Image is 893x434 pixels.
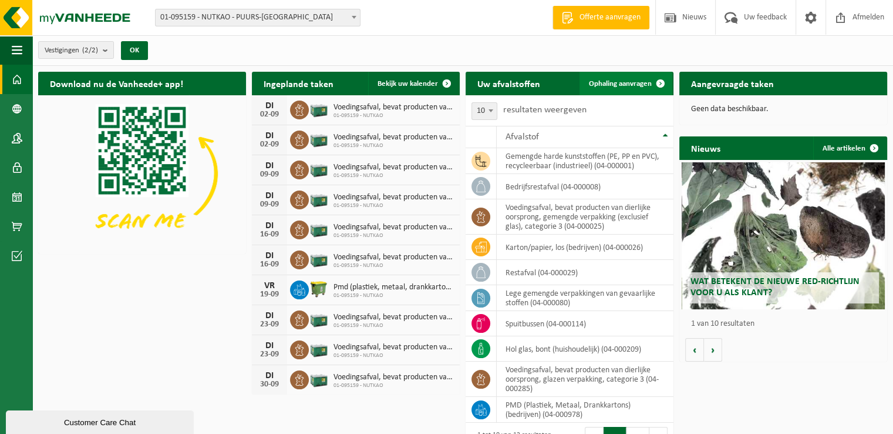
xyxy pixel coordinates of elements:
[156,9,360,26] span: 01-095159 - NUTKAO - PUURS-SINT-AMANDS
[690,277,860,298] span: Wat betekent de nieuwe RED-richtlijn voor u als klant?
[506,132,539,142] span: Afvalstof
[333,172,454,179] span: 01-095159 - NUTKAO
[466,72,552,95] h2: Uw afvalstoffen
[258,201,281,209] div: 09-09
[258,311,281,321] div: DI
[38,95,246,252] img: Download de VHEPlus App
[333,163,454,172] span: Voedingsafval, bevat producten van dierlijke oorsprong, gemengde verpakking (exc...
[258,350,281,359] div: 23-09
[309,279,329,299] img: WB-1100-HPE-GN-50
[333,352,454,359] span: 01-095159 - NUTKAO
[685,338,704,362] button: Vorige
[589,80,652,88] span: Ophaling aanvragen
[309,249,329,269] img: PB-LB-0680-HPE-GN-01
[333,343,454,352] span: Voedingsafval, bevat producten van dierlijke oorsprong, glazen verpakking, categ...
[333,202,454,209] span: 01-095159 - NUTKAO
[6,408,196,434] iframe: chat widget
[333,193,454,202] span: Voedingsafval, bevat producten van dierlijke oorsprong, glazen verpakking, categ...
[309,369,329,389] img: PB-LB-0680-HPE-GN-01
[258,101,281,111] div: DI
[333,253,454,262] span: Voedingsafval, bevat producten van dierlijke oorsprong, glazen verpakking, categ...
[45,42,98,59] span: Vestigingen
[258,141,281,149] div: 02-09
[309,99,329,119] img: PB-LB-0680-HPE-GN-01
[333,313,454,322] span: Voedingsafval, bevat producten van dierlijke oorsprong, gemengde verpakking (exc...
[38,72,195,95] h2: Download nu de Vanheede+ app!
[258,281,281,291] div: VR
[497,235,673,260] td: karton/papier, los (bedrijven) (04-000026)
[155,9,360,26] span: 01-095159 - NUTKAO - PUURS-SINT-AMANDS
[577,12,643,24] span: Offerte aanvragen
[258,380,281,389] div: 30-09
[679,72,786,95] h2: Aangevraagde taken
[497,362,673,397] td: voedingsafval, bevat producten van dierlijke oorsprong, glazen verpakking, categorie 3 (04-000285)
[679,136,732,159] h2: Nieuws
[309,129,329,149] img: PB-LB-0680-HPE-GN-01
[258,191,281,201] div: DI
[333,283,454,292] span: Pmd (plastiek, metaal, drankkartons) (bedrijven)
[378,80,438,88] span: Bekijk uw kalender
[258,171,281,179] div: 09-09
[682,162,885,309] a: Wat betekent de nieuwe RED-richtlijn voor u als klant?
[471,102,497,120] span: 10
[503,105,587,115] label: resultaten weergeven
[497,199,673,235] td: voedingsafval, bevat producten van dierlijke oorsprong, gemengde verpakking (exclusief glas), cat...
[813,136,886,160] a: Alle artikelen
[333,373,454,382] span: Voedingsafval, bevat producten van dierlijke oorsprong, gemengde verpakking (exc...
[258,111,281,119] div: 02-09
[497,148,673,174] td: gemengde harde kunststoffen (PE, PP en PVC), recycleerbaar (industrieel) (04-000001)
[258,251,281,261] div: DI
[121,41,148,60] button: OK
[333,133,454,142] span: Voedingsafval, bevat producten van dierlijke oorsprong, glazen verpakking, categ...
[258,161,281,171] div: DI
[38,41,114,59] button: Vestigingen(2/2)
[258,341,281,350] div: DI
[691,320,881,328] p: 1 van 10 resultaten
[333,322,454,329] span: 01-095159 - NUTKAO
[258,131,281,141] div: DI
[309,219,329,239] img: PB-LB-0680-HPE-GN-01
[258,221,281,231] div: DI
[333,382,454,389] span: 01-095159 - NUTKAO
[333,142,454,149] span: 01-095159 - NUTKAO
[309,189,329,209] img: PB-LB-0680-HPE-GN-01
[309,339,329,359] img: PB-LB-0680-HPE-GN-01
[333,292,454,299] span: 01-095159 - NUTKAO
[497,174,673,199] td: bedrijfsrestafval (04-000008)
[497,397,673,423] td: PMD (Plastiek, Metaal, Drankkartons) (bedrijven) (04-000978)
[497,260,673,285] td: restafval (04-000029)
[82,46,98,54] count: (2/2)
[258,231,281,239] div: 16-09
[258,291,281,299] div: 19-09
[333,112,454,119] span: 01-095159 - NUTKAO
[704,338,722,362] button: Volgende
[252,72,345,95] h2: Ingeplande taken
[579,72,672,95] a: Ophaling aanvragen
[368,72,459,95] a: Bekijk uw kalender
[497,336,673,362] td: hol glas, bont (huishoudelijk) (04-000209)
[258,321,281,329] div: 23-09
[497,311,673,336] td: spuitbussen (04-000114)
[552,6,649,29] a: Offerte aanvragen
[309,309,329,329] img: PB-LB-0680-HPE-GN-01
[691,105,875,113] p: Geen data beschikbaar.
[472,103,497,119] span: 10
[333,223,454,232] span: Voedingsafval, bevat producten van dierlijke oorsprong, gemengde verpakking (exc...
[258,261,281,269] div: 16-09
[258,371,281,380] div: DI
[309,159,329,179] img: PB-LB-0680-HPE-GN-01
[333,262,454,269] span: 01-095159 - NUTKAO
[333,103,454,112] span: Voedingsafval, bevat producten van dierlijke oorsprong, gemengde verpakking (exc...
[497,285,673,311] td: lege gemengde verpakkingen van gevaarlijke stoffen (04-000080)
[333,232,454,239] span: 01-095159 - NUTKAO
